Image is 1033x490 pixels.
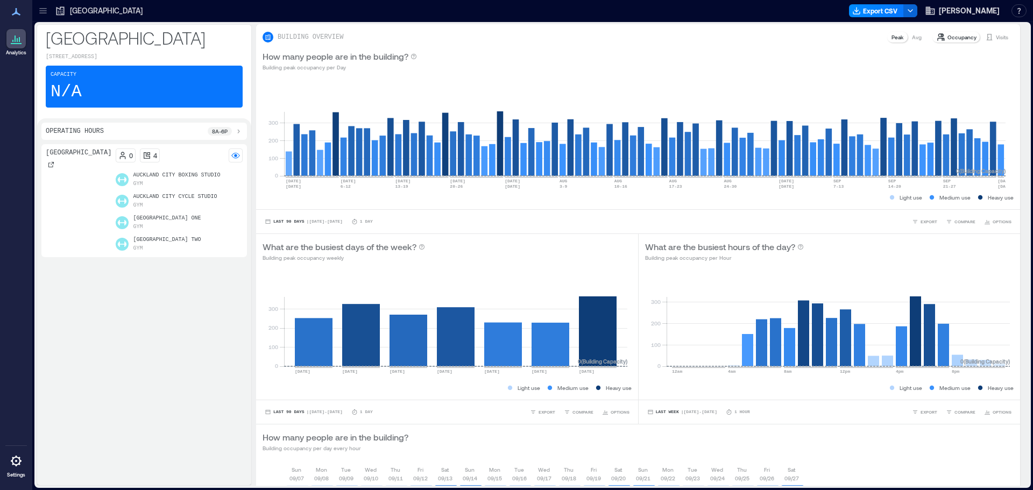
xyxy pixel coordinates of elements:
[263,240,416,253] p: What are the busiest days of the week?
[3,448,29,481] a: Settings
[275,363,278,369] tspan: 0
[833,179,841,183] text: SEP
[360,218,373,225] p: 1 Day
[46,27,243,48] p: [GEOGRAPHIC_DATA]
[292,465,301,474] p: Sun
[316,465,327,474] p: Mon
[437,369,452,374] text: [DATE]
[657,363,660,369] tspan: 0
[538,465,550,474] p: Wed
[645,407,719,417] button: Last Week |[DATE]-[DATE]
[465,465,475,474] p: Sun
[661,474,675,482] p: 09/22
[463,474,477,482] p: 09/14
[993,409,1011,415] span: OPTIONS
[360,409,373,415] p: 1 Day
[710,474,725,482] p: 09/24
[997,179,1013,183] text: [DATE]
[390,369,405,374] text: [DATE]
[268,306,278,312] tspan: 300
[896,369,904,374] text: 4pm
[153,151,157,160] p: 4
[286,179,301,183] text: [DATE]
[685,474,700,482] p: 09/23
[537,474,551,482] p: 09/17
[900,384,922,392] p: Light use
[779,184,794,189] text: [DATE]
[760,474,774,482] p: 09/26
[263,253,425,262] p: Building peak occupancy weekly
[636,474,650,482] p: 09/21
[418,465,423,474] p: Fri
[341,179,356,183] text: [DATE]
[572,409,593,415] span: COMPARE
[3,26,30,59] a: Analytics
[944,407,978,417] button: COMPARE
[268,119,278,126] tspan: 300
[133,236,201,244] p: [GEOGRAPHIC_DATA] Two
[892,33,903,41] p: Peak
[263,431,408,444] p: How many people are in the building?
[263,216,345,227] button: Last 90 Days |[DATE]-[DATE]
[268,344,278,350] tspan: 100
[982,216,1014,227] button: OPTIONS
[669,184,682,189] text: 17-23
[441,465,449,474] p: Sat
[996,33,1008,41] p: Visits
[289,474,304,482] p: 09/07
[505,179,520,183] text: [DATE]
[982,407,1014,417] button: OPTIONS
[339,474,353,482] p: 09/09
[133,214,201,223] p: [GEOGRAPHIC_DATA] One
[784,369,792,374] text: 8am
[395,184,408,189] text: 13-19
[278,33,343,41] p: BUILDING OVERVIEW
[650,299,660,305] tspan: 300
[614,184,627,189] text: 10-16
[505,184,520,189] text: [DATE]
[46,127,104,136] p: Operating Hours
[952,369,960,374] text: 8pm
[263,444,408,452] p: Building occupancy per day every hour
[954,409,975,415] span: COMPARE
[662,465,674,474] p: Mon
[944,216,978,227] button: COMPARE
[943,184,956,189] text: 21-27
[600,407,632,417] button: OPTIONS
[562,474,576,482] p: 09/18
[614,179,622,183] text: AUG
[268,324,278,331] tspan: 200
[46,53,243,61] p: [STREET_ADDRESS]
[212,127,228,136] p: 8a - 6p
[912,33,922,41] p: Avg
[724,184,737,189] text: 24-30
[606,384,632,392] p: Heavy use
[939,384,971,392] p: Medium use
[514,465,524,474] p: Tue
[46,148,111,157] p: [GEOGRAPHIC_DATA]
[724,179,732,183] text: AUG
[413,474,428,482] p: 09/12
[484,369,500,374] text: [DATE]
[611,474,626,482] p: 09/20
[51,81,82,103] p: N/A
[70,5,143,16] p: [GEOGRAPHIC_DATA]
[688,465,697,474] p: Tue
[364,474,378,482] p: 09/10
[365,465,377,474] p: Wed
[910,407,939,417] button: EXPORT
[395,179,411,183] text: [DATE]
[6,49,26,56] p: Analytics
[939,5,1000,16] span: [PERSON_NAME]
[611,409,629,415] span: OPTIONS
[910,216,939,227] button: EXPORT
[133,244,143,253] p: Gym
[263,50,408,63] p: How many people are in the building?
[735,474,749,482] p: 09/25
[314,474,329,482] p: 09/08
[133,193,217,201] p: Auckland City Cycle Studio
[341,184,351,189] text: 6-12
[922,2,1003,19] button: [PERSON_NAME]
[921,218,937,225] span: EXPORT
[645,240,795,253] p: What are the busiest hours of the day?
